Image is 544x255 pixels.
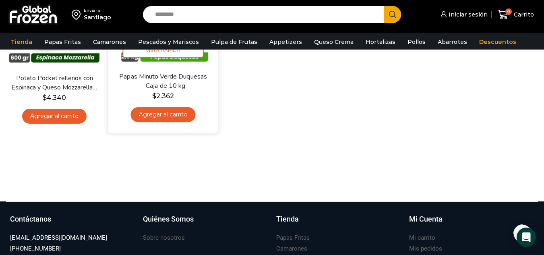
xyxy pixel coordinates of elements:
[89,34,130,50] a: Camarones
[475,34,520,50] a: Descuentos
[11,74,98,92] a: Potato Pocket rellenos con Espinaca y Queso Mozzarella – Caja 8.4 kg
[143,234,185,242] h3: Sobre nosotros
[143,214,268,232] a: Quiénes Somos
[276,214,401,232] a: Tienda
[409,214,534,232] a: Mi Cuenta
[276,234,310,242] h3: Papas Fritas
[10,245,61,253] h3: [PHONE_NUMBER]
[40,34,85,50] a: Papas Fritas
[310,34,358,50] a: Queso Crema
[409,243,442,254] a: Mis pedidos
[119,72,207,91] a: Papas Minuto Verde Duquesas – Caja de 10 kg
[409,232,435,243] a: Mi carrito
[43,94,66,102] bdi: 4.340
[447,10,488,19] span: Iniciar sesión
[123,44,204,58] span: Vista Rápida
[7,34,36,50] a: Tienda
[43,94,47,102] span: $
[517,228,536,247] div: Open Intercom Messenger
[207,34,261,50] a: Pulpa de Frutas
[439,6,488,23] a: Iniciar sesión
[10,214,135,232] a: Contáctanos
[276,245,307,253] h3: Camarones
[153,92,174,100] bdi: 2.362
[72,8,84,21] img: address-field-icon.svg
[409,245,442,253] h3: Mis pedidos
[10,234,107,242] h3: [EMAIL_ADDRESS][DOMAIN_NAME]
[276,243,307,254] a: Camarones
[409,234,435,242] h3: Mi carrito
[434,34,471,50] a: Abarrotes
[143,214,194,224] h3: Quiénes Somos
[10,243,61,254] a: [PHONE_NUMBER]
[409,214,443,224] h3: Mi Cuenta
[153,92,157,100] span: $
[362,34,399,50] a: Hortalizas
[143,232,185,243] a: Sobre nosotros
[22,109,87,124] a: Agregar al carrito: “Potato Pocket rellenos con Espinaca y Queso Mozzarella - Caja 8.4 kg”
[276,214,299,224] h3: Tienda
[84,8,111,13] div: Enviar a
[84,13,111,21] div: Santiago
[384,6,401,23] button: Search button
[10,232,107,243] a: [EMAIL_ADDRESS][DOMAIN_NAME]
[512,10,534,19] span: Carrito
[10,214,51,224] h3: Contáctanos
[403,34,430,50] a: Pollos
[276,232,310,243] a: Papas Fritas
[265,34,306,50] a: Appetizers
[134,34,203,50] a: Pescados y Mariscos
[496,5,536,24] a: 0 Carrito
[505,8,512,15] span: 0
[131,107,196,122] a: Agregar al carrito: “Papas Minuto Verde Duquesas - Caja de 10 kg”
